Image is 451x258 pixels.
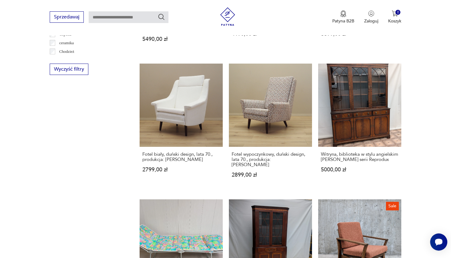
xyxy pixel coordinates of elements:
[232,152,309,167] h3: Fotel wypoczynkowy, duński design, lata 70., produkcja: [PERSON_NAME]
[332,10,354,24] button: Patyna B2B
[318,64,401,190] a: Witryna, biblioteka w stylu angielskim Bevan Funnel serii ReproduxWitryna, biblioteka w stylu ang...
[232,31,309,37] p: 4190,00 zł
[232,172,309,178] p: 2899,00 zł
[430,233,447,251] iframe: Smartsupp widget button
[50,64,88,75] button: Wyczyść filtry
[59,57,74,64] p: Ćmielów
[395,10,401,15] div: 0
[332,10,354,24] a: Ikona medaluPatyna B2B
[142,167,220,172] p: 2799,00 zł
[321,31,399,37] p: 3699,00 zł
[388,10,401,24] button: 0Koszyk
[218,7,237,26] img: Patyna - sklep z meblami i dekoracjami vintage
[364,10,378,24] button: Zaloguj
[59,48,74,55] p: Chodzież
[229,64,312,190] a: Fotel wypoczynkowy, duński design, lata 70., produkcja: DaniaFotel wypoczynkowy, duński design, l...
[321,167,399,172] p: 5000,00 zł
[140,64,223,190] a: Fotel biały, duński design, lata 70., produkcja: DaniaFotel biały, duński design, lata 70., produ...
[340,10,346,17] img: Ikona medalu
[158,13,165,21] button: Szukaj
[321,152,399,162] h3: Witryna, biblioteka w stylu angielskim [PERSON_NAME] serii Reprodux
[364,18,378,24] p: Zaloguj
[50,15,84,20] a: Sprzedawaj
[388,18,401,24] p: Koszyk
[142,37,220,42] p: 5490,00 zł
[368,10,374,17] img: Ikonka użytkownika
[50,11,84,23] button: Sprzedawaj
[332,18,354,24] p: Patyna B2B
[142,152,220,162] h3: Fotel biały, duński design, lata 70., produkcja: [PERSON_NAME]
[392,10,398,17] img: Ikona koszyka
[59,40,74,46] p: ceramika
